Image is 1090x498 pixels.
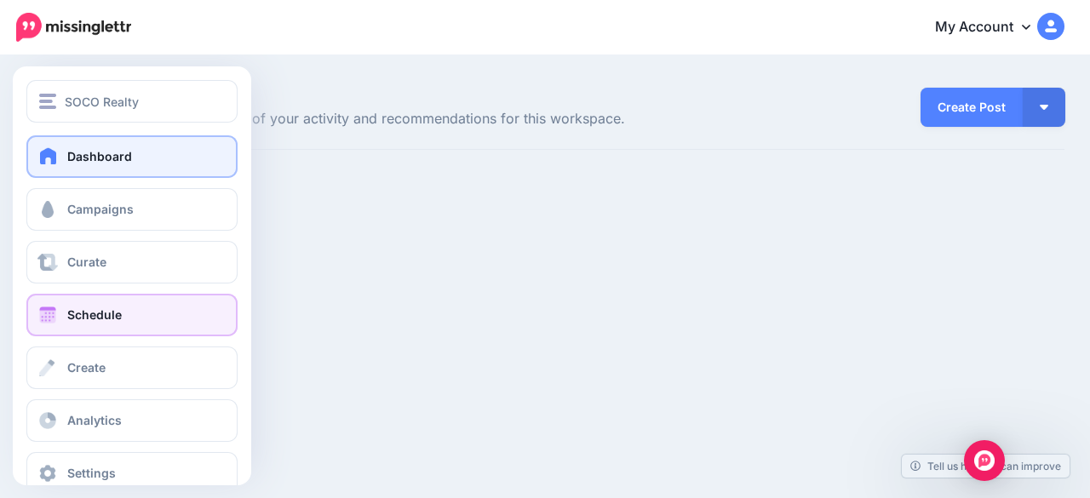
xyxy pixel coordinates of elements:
span: SOCO Realty [65,92,139,112]
a: My Account [918,7,1064,49]
a: Campaigns [26,188,238,231]
a: Create Post [921,88,1023,127]
span: Dashboard [67,149,132,163]
a: Dashboard [26,135,238,178]
a: Settings [26,452,238,495]
a: Analytics [26,399,238,442]
a: Curate [26,241,238,283]
a: Create [26,346,238,389]
span: Settings [67,466,116,480]
a: Tell us how we can improve [902,455,1070,478]
a: Schedule [26,294,238,336]
span: Curate [67,255,106,269]
span: Create [67,360,106,375]
img: Missinglettr [16,13,131,42]
span: Schedule [67,307,122,322]
div: Open Intercom Messenger [964,440,1005,481]
span: Campaigns [67,202,134,216]
span: Here's an overview of your activity and recommendations for this workspace. [123,108,743,130]
button: SOCO Realty [26,80,238,123]
img: arrow-down-white.png [1040,105,1048,110]
span: Analytics [67,413,122,427]
img: menu.png [39,94,56,109]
